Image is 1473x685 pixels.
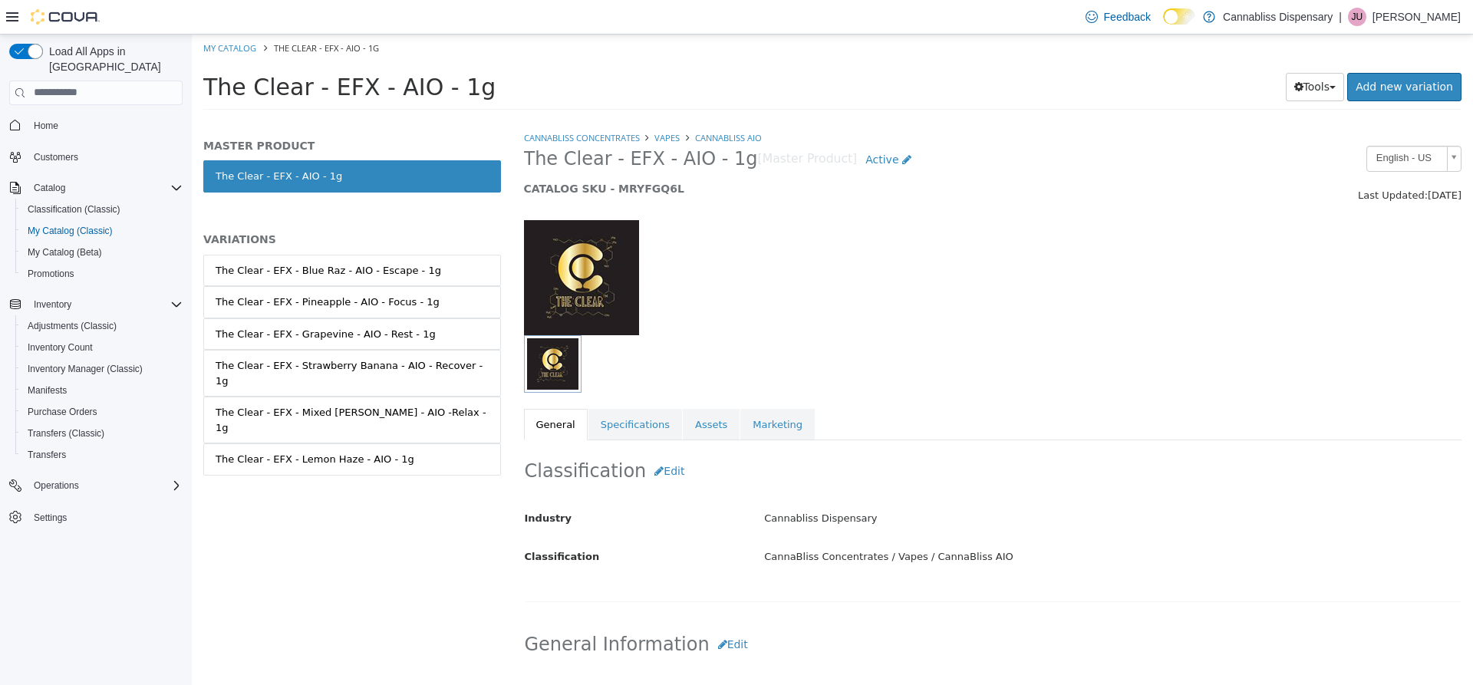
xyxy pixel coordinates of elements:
span: Transfers [28,449,66,461]
a: English - US [1175,111,1270,137]
span: Classification (Classic) [21,200,183,219]
button: Purchase Orders [15,401,189,423]
button: Edit [454,423,501,451]
span: The Clear - EFX - AIO - 1g [82,8,187,19]
span: The Clear - EFX - AIO - 1g [332,113,566,137]
a: Home [28,117,64,135]
button: Adjustments (Classic) [15,315,189,337]
button: Home [3,114,189,137]
a: Inventory Count [21,338,99,357]
span: Purchase Orders [21,403,183,421]
span: Inventory Count [28,341,93,354]
button: Customers [3,146,189,168]
span: Transfers (Classic) [21,424,183,443]
div: The Clear - EFX - Mixed [PERSON_NAME] - AIO -Relax - 1g [24,370,297,400]
h2: General Information [333,596,1270,624]
span: Promotions [21,265,183,283]
a: Customers [28,148,84,166]
a: CannaBliss Concentrates [332,97,448,109]
a: Marketing [549,374,623,407]
p: Cannabliss Dispensary [1223,8,1333,26]
span: Active [674,119,707,131]
a: Settings [28,509,73,527]
a: Feedback [1079,2,1157,32]
span: Settings [34,512,67,524]
h2: Classification [333,423,1270,451]
span: Home [34,120,58,132]
button: Catalog [28,179,71,197]
span: Operations [34,479,79,492]
button: Inventory [28,295,77,314]
a: Classification (Classic) [21,200,127,219]
span: Catalog [28,179,183,197]
span: Promotions [28,268,74,280]
small: [Master Product] [566,119,666,131]
a: My Catalog [12,8,64,19]
div: The Clear - EFX - Strawberry Banana - AIO - Recover - 1g [24,324,297,354]
span: Customers [28,147,183,166]
span: Adjustments (Classic) [28,320,117,332]
nav: Complex example [9,108,183,568]
button: Transfers (Classic) [15,423,189,444]
span: JU [1352,8,1363,26]
span: My Catalog (Beta) [28,246,102,259]
span: Manifests [28,384,67,397]
span: Operations [28,476,183,495]
span: My Catalog (Classic) [28,225,113,237]
span: Home [28,116,183,135]
a: Assets [491,374,548,407]
a: Transfers [21,446,72,464]
div: The Clear - EFX - AIO - 1g [561,644,1280,670]
span: The Clear - EFX - AIO - 1g [12,39,304,66]
a: Vapes [463,97,488,109]
div: CannaBliss Concentrates / Vapes / CannaBliss AIO [561,509,1280,536]
h5: MASTER PRODUCT [12,104,309,118]
img: 150 [332,186,447,301]
input: Dark Mode [1163,8,1195,25]
span: Classification [333,516,408,528]
button: Edit [518,596,565,624]
div: The Clear - EFX - Pineapple - AIO - Focus - 1g [24,260,248,275]
button: Inventory Manager (Classic) [15,358,189,380]
a: Transfers (Classic) [21,424,110,443]
span: English - US [1175,112,1249,136]
span: Industry [333,478,381,489]
button: Operations [3,475,189,496]
button: Manifests [15,380,189,401]
a: Inventory Manager (Classic) [21,360,149,378]
span: Load All Apps in [GEOGRAPHIC_DATA] [43,44,183,74]
a: The Clear - EFX - AIO - 1g [12,126,309,158]
span: Last Updated: [1166,155,1236,166]
span: Manifests [21,381,183,400]
button: Transfers [15,444,189,466]
span: Transfers (Classic) [28,427,104,440]
p: | [1339,8,1342,26]
span: Adjustments (Classic) [21,317,183,335]
a: Specifications [397,374,490,407]
img: Cova [31,9,100,25]
div: The Clear - EFX - Grapevine - AIO - Rest - 1g [24,292,244,308]
span: Classification (Classic) [28,203,120,216]
span: Inventory [28,295,183,314]
button: Catalog [3,177,189,199]
span: My Catalog (Beta) [21,243,183,262]
span: Inventory Manager (Classic) [28,363,143,375]
a: Promotions [21,265,81,283]
button: Inventory Count [15,337,189,358]
button: Settings [3,506,189,528]
a: My Catalog (Beta) [21,243,108,262]
span: Catalog [34,182,65,194]
a: Manifests [21,381,73,400]
span: Inventory Manager (Classic) [21,360,183,378]
button: Inventory [3,294,189,315]
div: Cannabliss Dispensary [561,471,1280,498]
span: My Catalog (Classic) [21,222,183,240]
button: My Catalog (Beta) [15,242,189,263]
a: My Catalog (Classic) [21,222,119,240]
div: Jesse Ulibarri [1348,8,1366,26]
div: The Clear - EFX - Lemon Haze - AIO - 1g [24,417,222,433]
span: Inventory [34,298,71,311]
div: The Clear - EFX - Blue Raz - AIO - Escape - 1g [24,229,249,244]
a: CannaBliss AIO [503,97,570,109]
